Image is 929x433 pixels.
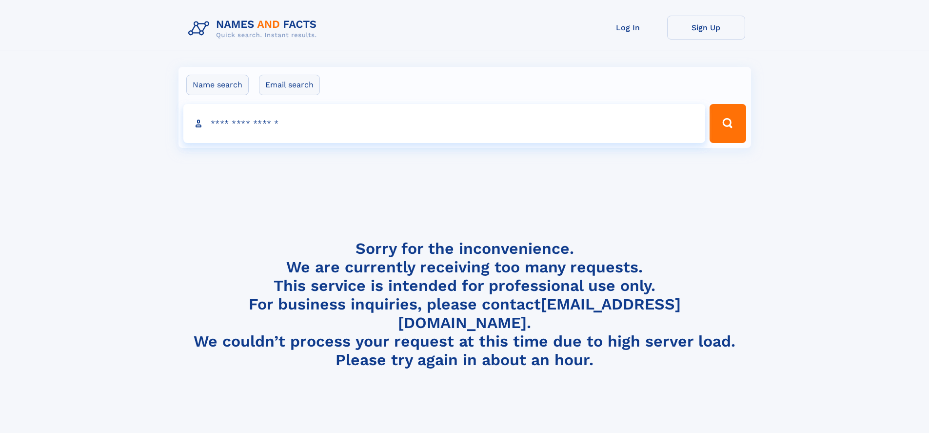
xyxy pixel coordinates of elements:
[589,16,667,40] a: Log In
[186,75,249,95] label: Name search
[183,104,706,143] input: search input
[710,104,746,143] button: Search Button
[259,75,320,95] label: Email search
[667,16,745,40] a: Sign Up
[398,295,681,332] a: [EMAIL_ADDRESS][DOMAIN_NAME]
[184,16,325,42] img: Logo Names and Facts
[184,239,745,370] h4: Sorry for the inconvenience. We are currently receiving too many requests. This service is intend...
